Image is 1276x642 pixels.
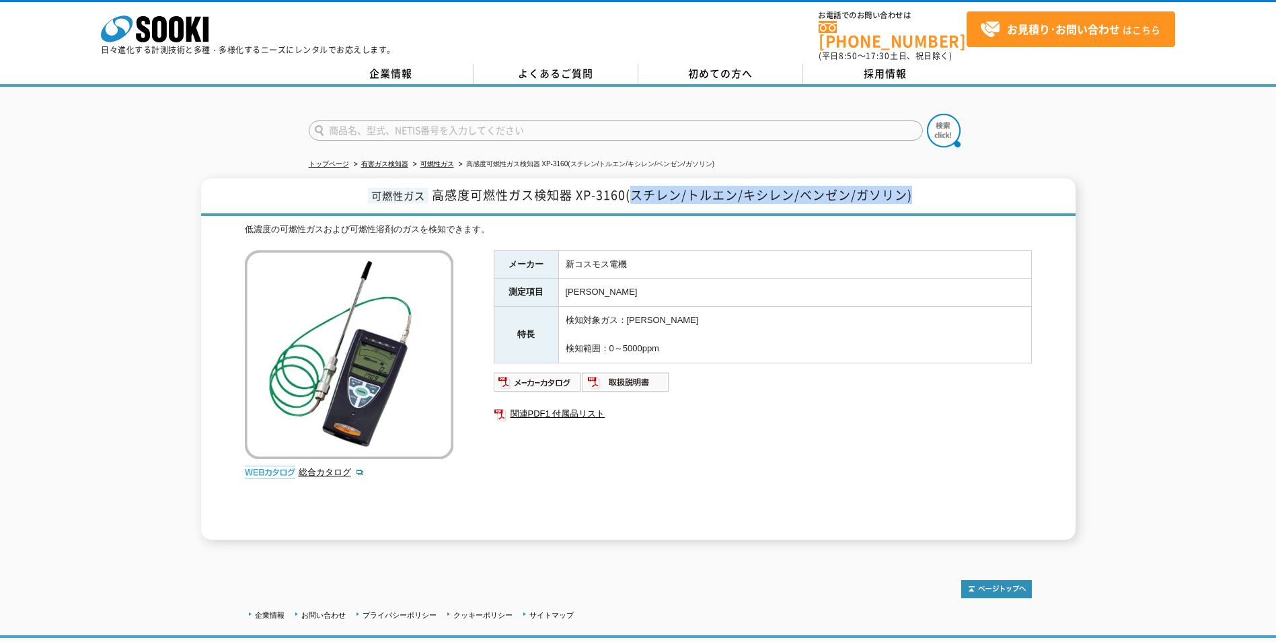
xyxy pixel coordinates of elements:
[980,20,1160,40] span: はこちら
[456,157,714,172] li: 高感度可燃性ガス検知器 XP-3160(スチレン/トルエン/キシレン/ベンゼン/ガソリン)
[494,250,558,279] th: メーカー
[494,405,1032,423] a: 関連PDF1 付属品リスト
[819,11,967,20] span: お電話でのお問い合わせは
[558,250,1031,279] td: 新コスモス電機
[494,380,582,390] a: メーカーカタログ
[866,50,890,62] span: 17:30
[432,186,912,204] span: 高感度可燃性ガス検知器 XP-3160(スチレン/トルエン/キシレン/ベンゼン/ガソリン)
[582,371,670,393] img: 取扱説明書
[255,611,285,619] a: 企業情報
[961,580,1032,598] img: トップページへ
[1007,21,1120,37] strong: お見積り･お問い合わせ
[494,371,582,393] img: メーカーカタログ
[819,21,967,48] a: [PHONE_NUMBER]
[453,611,513,619] a: クッキーポリシー
[494,307,558,363] th: 特長
[558,279,1031,307] td: [PERSON_NAME]
[363,611,437,619] a: プライバシーポリシー
[309,120,923,141] input: 商品名、型式、NETIS番号を入力してください
[927,114,961,147] img: btn_search.png
[688,66,753,81] span: 初めての方へ
[529,611,574,619] a: サイトマップ
[819,50,952,62] span: (平日 ～ 土日、祝日除く)
[245,250,453,459] img: 高感度可燃性ガス検知器 XP-3160(スチレン/トルエン/キシレン/ベンゼン/ガソリン)
[420,160,454,168] a: 可燃性ガス
[803,64,968,84] a: 採用情報
[245,223,1032,237] div: 低濃度の可燃性ガスおよび可燃性溶剤のガスを検知できます。
[967,11,1175,47] a: お見積り･お問い合わせはこちら
[494,279,558,307] th: 測定項目
[558,307,1031,363] td: 検知対象ガス：[PERSON_NAME] 検知範囲：0～5000ppm
[582,380,670,390] a: 取扱説明書
[301,611,346,619] a: お問い合わせ
[638,64,803,84] a: 初めての方へ
[474,64,638,84] a: よくあるご質問
[361,160,408,168] a: 有害ガス検知器
[309,64,474,84] a: 企業情報
[101,46,396,54] p: 日々進化する計測技術と多種・多様化するニーズにレンタルでお応えします。
[309,160,349,168] a: トップページ
[245,466,295,479] img: webカタログ
[368,188,428,203] span: 可燃性ガス
[839,50,858,62] span: 8:50
[299,467,365,477] a: 総合カタログ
